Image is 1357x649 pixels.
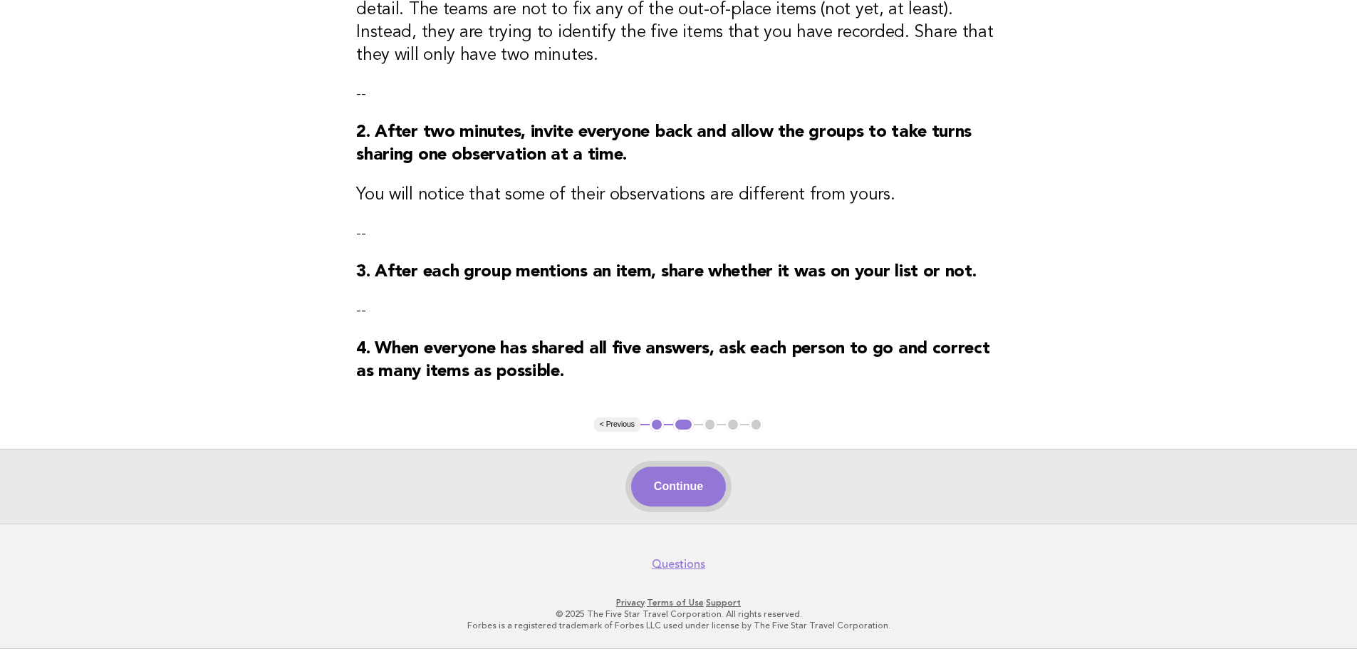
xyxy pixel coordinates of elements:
p: -- [356,301,1001,321]
a: Support [706,598,741,608]
p: © 2025 The Five Star Travel Corporation. All rights reserved. [243,608,1115,620]
p: -- [356,224,1001,244]
h3: You will notice that some of their observations are different from yours. [356,184,1001,207]
p: Forbes is a registered trademark of Forbes LLC used under license by The Five Star Travel Corpora... [243,620,1115,631]
a: Terms of Use [647,598,704,608]
button: 1 [650,417,664,432]
strong: 3. After each group mentions an item, share whether it was on your list or not. [356,264,976,281]
button: 2 [673,417,694,432]
button: Continue [631,467,726,507]
a: Questions [652,557,705,571]
button: < Previous [594,417,640,432]
p: · · [243,597,1115,608]
strong: 4. When everyone has shared all five answers, ask each person to go and correct as many items as ... [356,341,989,380]
strong: 2. After two minutes, invite everyone back and allow the groups to take turns sharing one observa... [356,124,972,164]
a: Privacy [616,598,645,608]
p: -- [356,84,1001,104]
